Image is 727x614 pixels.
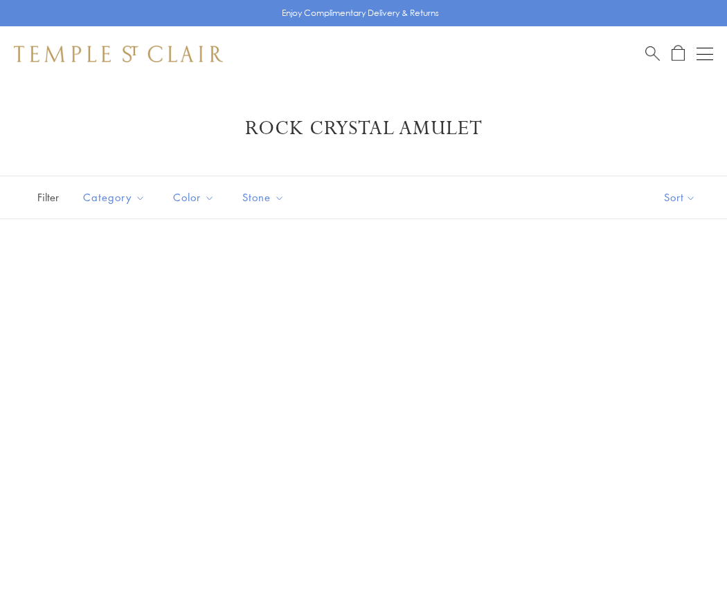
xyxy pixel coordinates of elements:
[232,182,295,213] button: Stone
[672,45,685,62] a: Open Shopping Bag
[73,182,156,213] button: Category
[282,6,439,20] p: Enjoy Complimentary Delivery & Returns
[166,189,225,206] span: Color
[645,45,660,62] a: Search
[76,189,156,206] span: Category
[163,182,225,213] button: Color
[14,46,223,62] img: Temple St. Clair
[697,46,713,62] button: Open navigation
[633,176,727,218] button: Show sort by
[235,189,295,206] span: Stone
[35,116,692,141] h1: Rock Crystal Amulet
